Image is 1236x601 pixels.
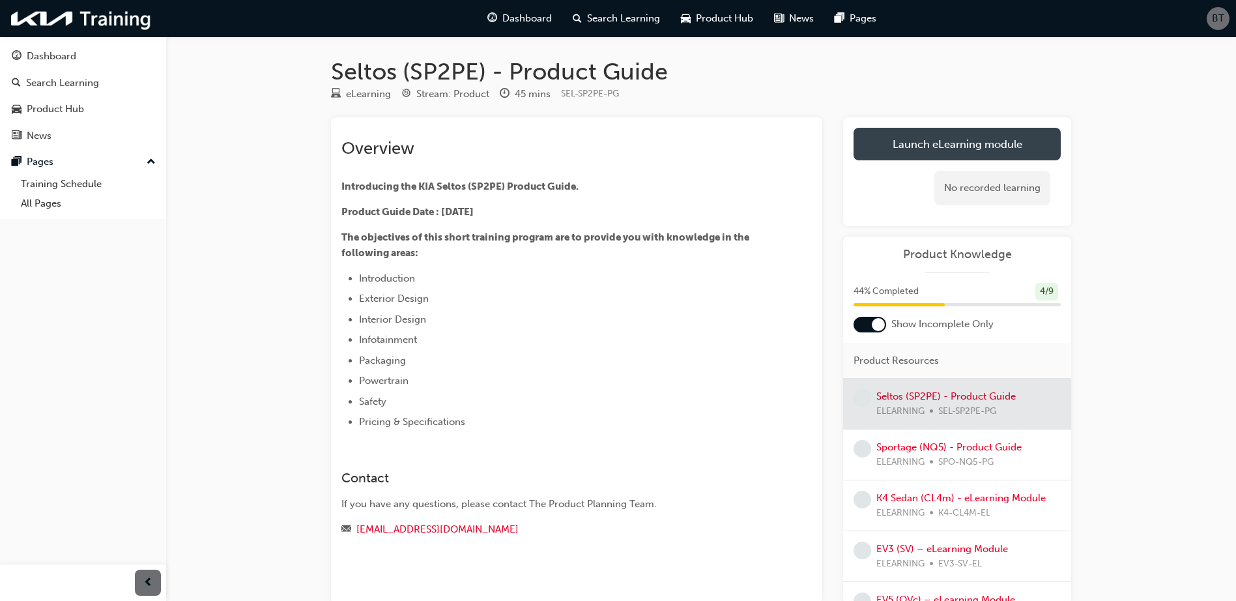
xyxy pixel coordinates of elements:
div: 45 mins [515,87,551,102]
span: Product Resources [854,353,939,368]
span: Show Incomplete Only [891,317,994,332]
button: DashboardSearch LearningProduct HubNews [5,42,161,150]
span: prev-icon [143,575,153,591]
span: car-icon [12,104,22,115]
a: Launch eLearning module [854,128,1061,160]
span: search-icon [12,78,21,89]
span: news-icon [774,10,784,27]
img: kia-training [7,5,156,32]
a: search-iconSearch Learning [562,5,670,32]
div: If you have any questions, please contact The Product Planning Team. [341,497,765,512]
a: Training Schedule [16,174,161,194]
div: Dashboard [27,49,76,64]
span: up-icon [147,154,156,171]
span: Pricing & Specifications [359,416,465,428]
a: All Pages [16,194,161,214]
div: Email [341,521,765,538]
h1: Seltos (SP2PE) - Product Guide [331,57,1071,86]
button: Pages [5,150,161,174]
span: search-icon [573,10,582,27]
button: BT [1207,7,1229,30]
span: email-icon [341,524,351,536]
a: pages-iconPages [824,5,887,32]
span: news-icon [12,130,22,142]
a: Product Knowledge [854,247,1061,262]
span: Interior Design [359,314,426,325]
span: learningRecordVerb_NONE-icon [854,491,871,508]
span: 44 % Completed [854,284,919,299]
span: guage-icon [487,10,497,27]
span: Powertrain [359,375,409,387]
span: Safety [359,396,386,407]
span: clock-icon [500,89,510,100]
span: K4-CL4M-EL [938,506,990,521]
span: Exterior Design [359,293,429,304]
div: eLearning [346,87,391,102]
span: guage-icon [12,51,22,63]
a: EV3 (SV) – eLearning Module [876,543,1008,555]
a: Dashboard [5,44,161,68]
span: Introducing the KIA Seltos (SP2PE) Product Guide. [341,181,579,192]
span: SPO-NQ5-PG [938,455,994,470]
span: Dashboard [502,11,552,26]
div: Stream [401,86,489,102]
div: Stream: Product [416,87,489,102]
span: Packaging [359,355,406,366]
a: Product Hub [5,97,161,121]
a: car-iconProduct Hub [670,5,764,32]
span: learningRecordVerb_NONE-icon [854,542,871,559]
span: Introduction [359,272,415,284]
span: learningRecordVerb_NONE-icon [854,440,871,458]
a: News [5,124,161,148]
div: No recorded learning [934,171,1050,205]
a: news-iconNews [764,5,824,32]
a: K4 Sedan (CL4m) - eLearning Module [876,492,1046,504]
span: Pages [850,11,876,26]
span: Product Hub [696,11,753,26]
span: pages-icon [12,156,22,168]
span: ELEARNING [876,506,925,521]
span: News [789,11,814,26]
span: target-icon [401,89,411,100]
span: Search Learning [587,11,660,26]
span: car-icon [681,10,691,27]
span: pages-icon [835,10,844,27]
div: Duration [500,86,551,102]
div: Product Hub [27,102,84,117]
span: learningRecordVerb_NONE-icon [854,389,871,407]
a: Search Learning [5,71,161,95]
div: 4 / 9 [1035,283,1058,300]
span: learningResourceType_ELEARNING-icon [331,89,341,100]
span: EV3-SV-EL [938,557,982,572]
a: Sportage (NQ5) - Product Guide [876,441,1022,453]
span: Overview [341,138,414,158]
a: guage-iconDashboard [477,5,562,32]
div: Search Learning [26,76,99,91]
div: Pages [27,154,53,169]
div: Type [331,86,391,102]
a: [EMAIL_ADDRESS][DOMAIN_NAME] [356,523,519,535]
div: News [27,128,51,143]
span: Learning resource code [561,88,619,99]
span: ELEARNING [876,557,925,572]
span: The objectives of this short training program are to provide you with knowledge in the following ... [341,231,751,259]
span: Infotainment [359,334,417,345]
h3: Contact [341,471,765,486]
span: BT [1212,11,1224,26]
span: ELEARNING [876,455,925,470]
span: Product Guide Date : [DATE] [341,206,474,218]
